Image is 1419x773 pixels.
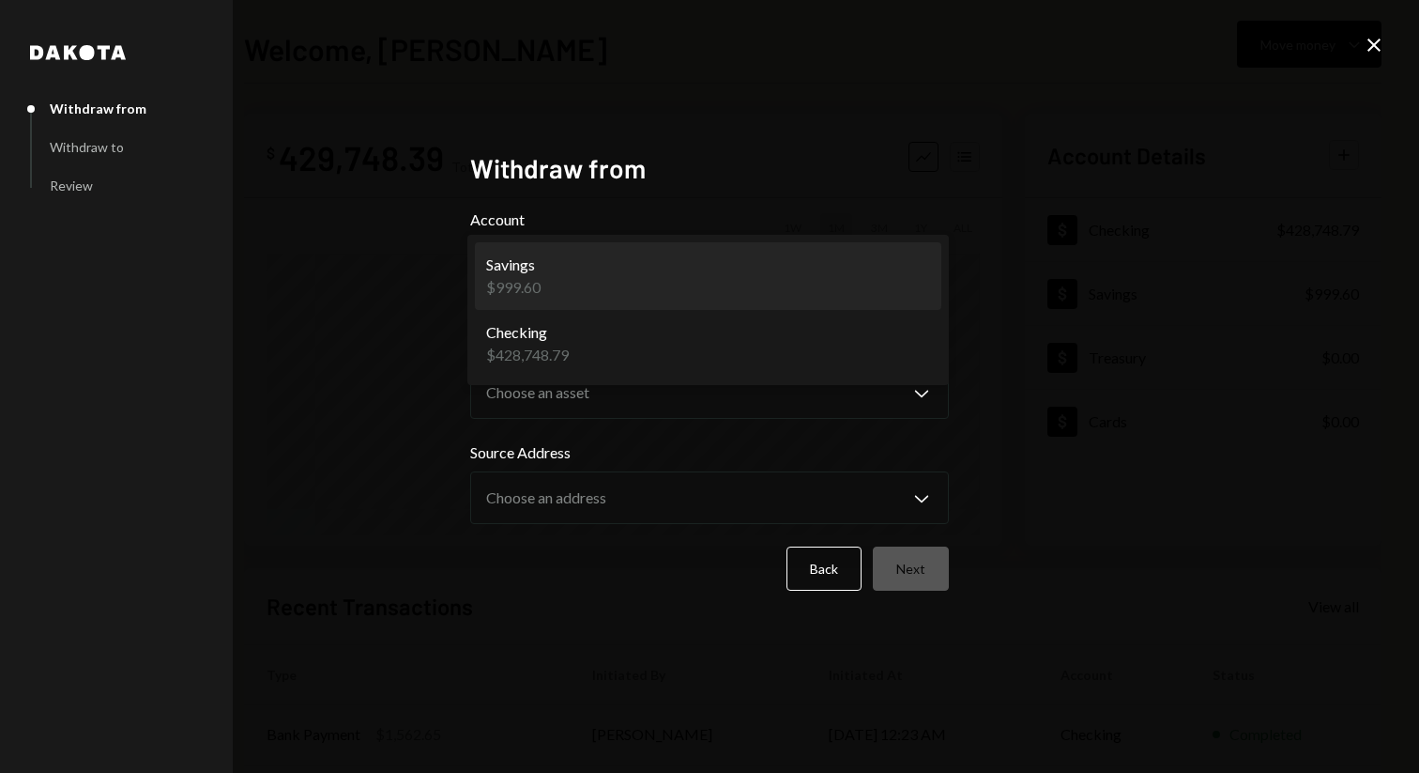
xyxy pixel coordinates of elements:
[486,254,541,276] div: Savings
[470,150,949,187] h2: Withdraw from
[486,321,569,344] div: Checking
[486,276,541,299] div: $999.60
[470,366,949,419] button: Asset
[470,472,949,524] button: Source Address
[470,441,949,464] label: Source Address
[50,139,124,155] div: Withdraw to
[470,209,949,231] label: Account
[486,344,569,366] div: $428,748.79
[50,178,93,193] div: Review
[786,547,862,591] button: Back
[50,100,146,116] div: Withdraw from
